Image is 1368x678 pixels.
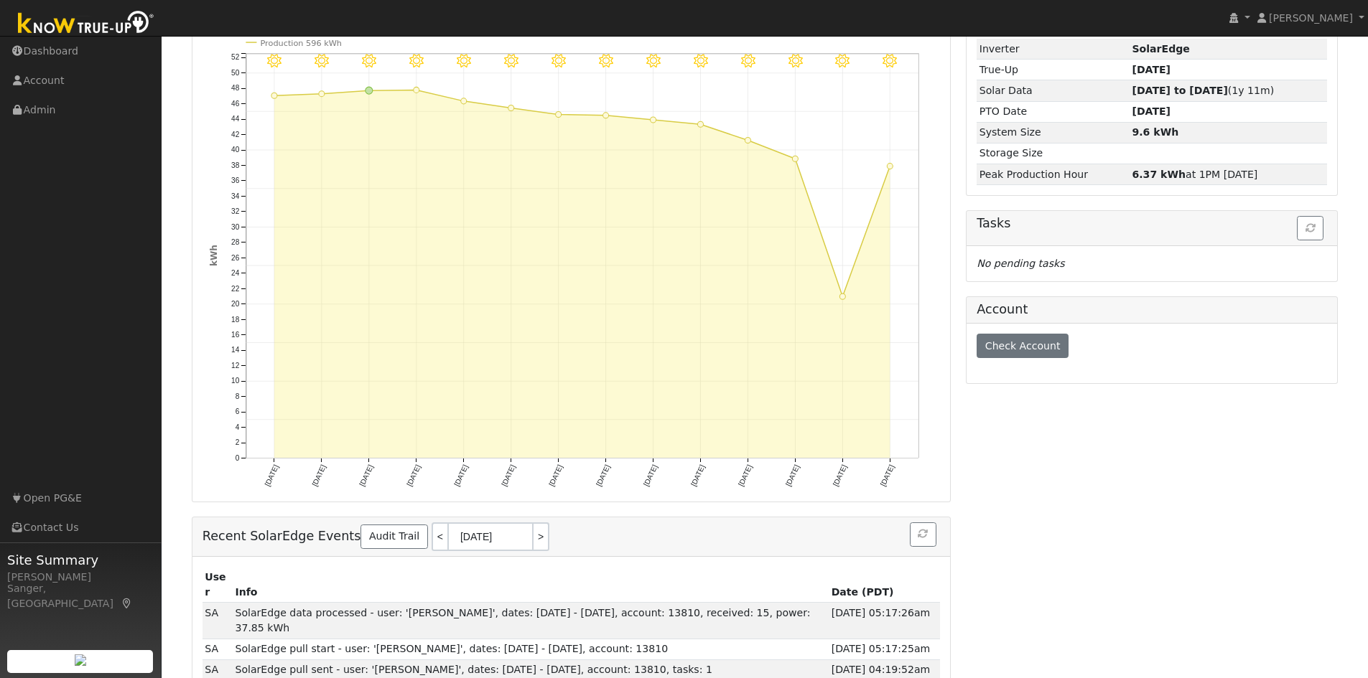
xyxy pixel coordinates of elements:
td: Solar Data [977,80,1130,101]
text: 12 [231,362,240,369]
button: Refresh [910,522,936,547]
text: [DATE] [358,463,374,488]
td: [DATE] 05:17:26am [829,603,940,639]
text: 44 [231,116,240,123]
circle: onclick="" [271,93,277,98]
text: [DATE] [689,463,706,488]
text: Production 596 kWh [260,39,342,48]
circle: onclick="" [555,112,561,118]
i: 8/13 - Clear [362,54,376,68]
text: 10 [231,377,240,385]
strong: [DATE] [1132,64,1171,75]
span: Site Summary [7,550,154,570]
text: 16 [231,331,240,339]
a: Map [121,598,134,609]
td: SolarEdge data processed - user: '[PERSON_NAME]', dates: [DATE] - [DATE], account: 13810, receive... [233,603,829,639]
circle: onclick="" [839,294,845,300]
text: 18 [231,316,240,324]
h5: Recent SolarEdge Events [203,522,940,551]
a: Audit Trail [360,524,427,549]
text: 38 [231,161,240,169]
text: 6 [235,408,239,416]
strong: 9.6 kWh [1132,126,1178,138]
td: PTO Date [977,101,1130,122]
text: 34 [231,192,240,200]
circle: onclick="" [414,88,419,93]
text: [DATE] [737,463,753,488]
button: Refresh [1297,216,1323,240]
text: 50 [231,69,240,77]
i: 8/16 - Clear [504,54,518,68]
td: SDP Admin [203,639,233,659]
circle: onclick="" [697,122,703,128]
span: [DATE] [1132,105,1171,117]
text: 2 [235,439,239,447]
h5: Tasks [977,216,1327,231]
text: 22 [231,285,240,293]
img: Know True-Up [11,8,162,40]
img: retrieve [75,654,86,666]
strong: ID: 4003672, authorized: 11/02/23 [1132,43,1189,55]
text: 40 [231,146,240,154]
circle: onclick="" [508,105,513,111]
circle: onclick="" [887,164,893,169]
th: Date (PDT) [829,567,940,603]
text: 48 [231,85,240,93]
button: Check Account [977,334,1069,358]
i: 8/18 - Clear [599,54,613,68]
span: (1y 11m) [1132,85,1274,96]
text: 28 [231,238,240,246]
text: kWh [209,245,219,266]
text: 20 [231,300,240,308]
circle: onclick="" [792,156,798,161]
i: 8/20 - Clear [694,54,708,68]
i: 8/12 - Clear [315,54,329,68]
text: 30 [231,223,240,231]
text: [DATE] [405,463,422,488]
text: [DATE] [879,463,895,488]
i: 8/15 - Clear [457,54,471,68]
i: 8/22 - Clear [788,54,802,68]
text: [DATE] [310,463,327,488]
text: 42 [231,131,240,138]
td: System Size [977,122,1130,143]
text: 0 [235,454,239,462]
text: 8 [235,392,239,400]
text: [DATE] [784,463,801,488]
text: 24 [231,269,240,277]
i: 8/19 - Clear [646,54,661,68]
circle: onclick="" [650,117,656,123]
td: SDP Admin [203,603,233,639]
div: [PERSON_NAME] [7,570,154,585]
text: [DATE] [452,463,469,488]
i: No pending tasks [977,258,1064,269]
i: 8/14 - Clear [409,54,424,68]
div: Sanger, [GEOGRAPHIC_DATA] [7,581,154,611]
circle: onclick="" [366,87,373,94]
text: [DATE] [547,463,564,488]
circle: onclick="" [319,91,325,97]
i: 8/23 - MostlyClear [835,54,850,68]
circle: onclick="" [745,138,750,143]
text: [DATE] [642,463,659,488]
text: [DATE] [263,463,279,488]
text: 4 [235,423,239,431]
text: 26 [231,254,240,262]
a: < [432,522,447,551]
td: True-Up [977,60,1130,80]
circle: onclick="" [461,98,467,104]
span: Check Account [985,340,1061,352]
th: Info [233,567,829,603]
text: 32 [231,207,240,215]
i: 8/21 - MostlyClear [740,54,755,68]
td: [DATE] 05:17:25am [829,639,940,659]
a: > [534,522,549,551]
text: [DATE] [832,463,848,488]
td: Storage Size [977,143,1130,164]
th: User [203,567,233,603]
i: 8/17 - Clear [552,54,566,68]
text: 36 [231,176,240,184]
text: [DATE] [500,463,516,488]
text: 52 [231,54,240,62]
td: Inverter [977,39,1130,60]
